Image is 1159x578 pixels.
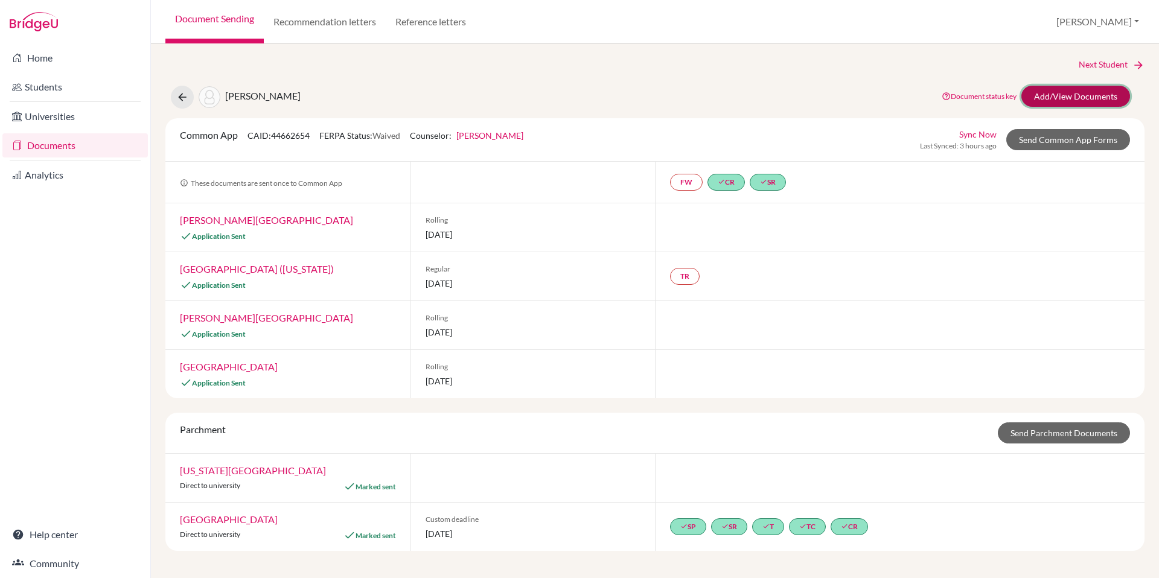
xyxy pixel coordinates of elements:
a: Send Common App Forms [1006,129,1130,150]
i: done [760,178,767,185]
a: Documents [2,133,148,157]
a: doneSR [750,174,786,191]
img: Bridge-U [10,12,58,31]
span: Parchment [180,424,226,435]
a: Sync Now [959,128,997,141]
a: Students [2,75,148,99]
span: Direct to university [180,481,240,490]
a: Add/View Documents [1021,86,1130,107]
a: Send Parchment Documents [998,422,1130,443]
a: Home [2,46,148,70]
span: [DATE] [426,326,641,338]
span: Regular [426,264,641,275]
a: doneCR [707,174,745,191]
span: CAID: 44662654 [247,130,310,141]
span: Direct to university [180,530,240,539]
a: FW [670,174,703,191]
a: doneT [752,518,784,535]
a: [PERSON_NAME][GEOGRAPHIC_DATA] [180,312,353,323]
span: [DATE] [426,375,641,387]
button: [PERSON_NAME] [1051,10,1145,33]
span: Application Sent [192,232,246,241]
a: [PERSON_NAME][GEOGRAPHIC_DATA] [180,214,353,226]
a: [GEOGRAPHIC_DATA] [180,361,278,372]
span: FERPA Status: [319,130,400,141]
a: Community [2,551,148,576]
span: Rolling [426,361,641,372]
span: [DATE] [426,228,641,241]
span: Application Sent [192,329,246,338]
a: TR [670,268,700,285]
a: Universities [2,104,148,129]
span: Rolling [426,215,641,226]
a: doneSP [670,518,706,535]
span: Marked sent [356,531,396,540]
a: doneTC [789,518,826,535]
i: done [721,522,729,530]
span: Custom deadline [426,514,641,525]
a: Next Student [1079,58,1145,71]
span: Common App [180,129,238,141]
span: [DATE] [426,277,641,290]
span: These documents are sent once to Common App [180,179,342,188]
i: done [841,522,848,530]
span: Marked sent [356,482,396,491]
i: done [799,522,806,530]
a: [PERSON_NAME] [456,130,523,141]
i: done [762,522,770,530]
a: Document status key [942,92,1017,101]
span: Last Synced: 3 hours ago [920,141,997,151]
a: doneSR [711,518,747,535]
a: [GEOGRAPHIC_DATA] [180,513,278,525]
a: Help center [2,522,148,547]
a: [US_STATE][GEOGRAPHIC_DATA] [180,465,326,476]
i: done [718,178,725,185]
a: Analytics [2,163,148,187]
span: Waived [372,130,400,141]
a: doneCR [831,518,868,535]
span: Rolling [426,313,641,323]
a: [GEOGRAPHIC_DATA] ([US_STATE]) [180,263,334,275]
span: Counselor: [410,130,523,141]
span: Application Sent [192,281,246,290]
span: [PERSON_NAME] [225,90,301,101]
i: done [680,522,688,530]
span: Application Sent [192,378,246,387]
span: [DATE] [426,527,641,540]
